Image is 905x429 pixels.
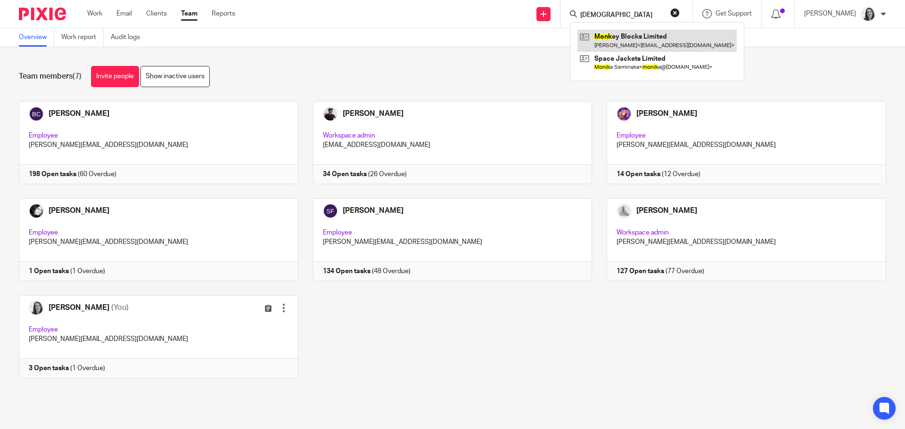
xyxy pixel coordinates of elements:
[19,28,54,47] a: Overview
[111,28,147,47] a: Audit logs
[804,9,856,18] p: [PERSON_NAME]
[212,9,235,18] a: Reports
[87,9,102,18] a: Work
[140,66,210,87] a: Show inactive users
[579,11,664,20] input: Search
[116,9,132,18] a: Email
[146,9,167,18] a: Clients
[73,73,82,80] span: (7)
[91,66,139,87] a: Invite people
[19,72,82,81] h1: Team members
[19,8,66,20] img: Pixie
[61,28,104,47] a: Work report
[181,9,197,18] a: Team
[861,7,876,22] img: Sonia%20Thumb.jpeg
[716,10,752,17] span: Get Support
[670,8,680,17] button: Clear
